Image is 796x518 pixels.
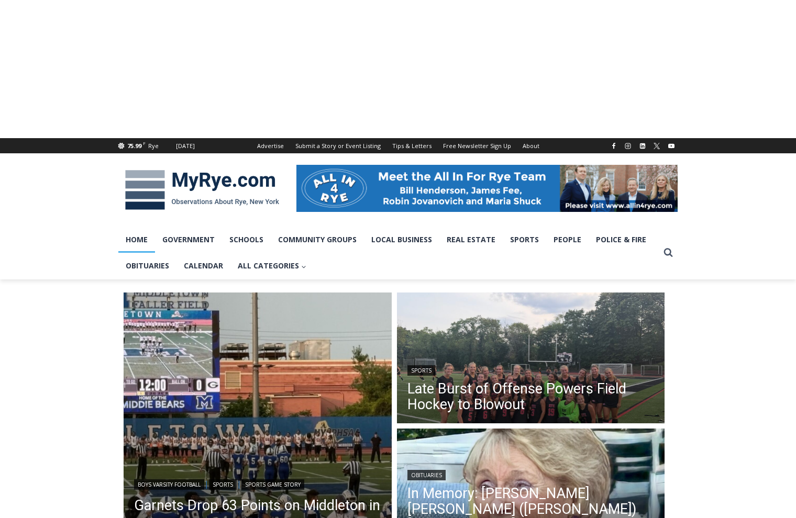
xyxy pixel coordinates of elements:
[143,140,146,146] span: F
[636,140,649,152] a: Linkedin
[386,138,437,153] a: Tips & Letters
[251,138,545,153] nav: Secondary Navigation
[290,138,386,153] a: Submit a Story or Event Listing
[148,141,159,151] div: Rye
[659,243,678,262] button: View Search Form
[437,138,517,153] a: Free Newsletter Sign Up
[503,227,546,253] a: Sports
[296,165,678,212] img: All in for Rye
[607,140,620,152] a: Facebook
[251,138,290,153] a: Advertise
[118,227,155,253] a: Home
[118,163,286,217] img: MyRye.com
[439,227,503,253] a: Real Estate
[134,479,204,490] a: Boys Varsity Football
[238,260,306,272] span: All Categories
[127,142,141,150] span: 75.99
[407,470,446,480] a: Obituaries
[397,292,665,426] img: (PHOTO: The 2025 Rye Varsity Field Hockey team after their win vs Ursuline on Friday, September 5...
[622,140,634,152] a: Instagram
[517,138,545,153] a: About
[589,227,654,253] a: Police & Fire
[176,141,195,151] div: [DATE]
[222,227,271,253] a: Schools
[665,140,678,152] a: YouTube
[407,365,435,376] a: Sports
[407,381,655,412] a: Late Burst of Offense Powers Field Hockey to Blowout
[241,479,304,490] a: Sports Game Story
[209,479,237,490] a: Sports
[271,227,364,253] a: Community Groups
[176,253,230,279] a: Calendar
[650,140,663,152] a: X
[230,253,314,279] a: All Categories
[118,227,659,279] nav: Primary Navigation
[118,253,176,279] a: Obituaries
[397,292,665,426] a: Read More Late Burst of Offense Powers Field Hockey to Blowout
[134,477,381,490] div: | |
[546,227,589,253] a: People
[155,227,222,253] a: Government
[364,227,439,253] a: Local Business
